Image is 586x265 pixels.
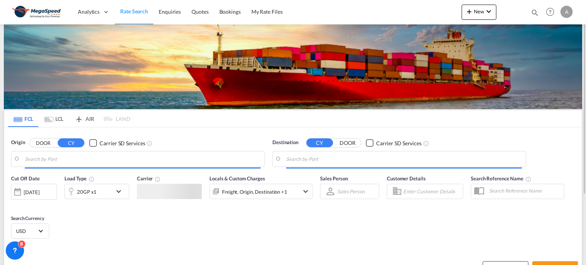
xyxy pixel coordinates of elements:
[462,5,496,20] button: icon-plus 400-fgNewicon-chevron-down
[334,139,361,148] button: DOOR
[423,140,429,146] md-icon: Unchecked: Search for CY (Container Yard) services for all selected carriers.Checked : Search for...
[39,110,69,127] md-tab-item: LCL
[387,175,425,181] span: Customer Details
[100,140,145,147] div: Carrier SD Services
[209,175,265,181] span: Locals & Custom Charges
[64,175,95,181] span: Load Type
[403,186,460,197] input: Enter Customer Details
[531,8,539,17] md-icon: icon-magnify
[465,8,493,14] span: New
[8,110,130,127] md-pagination-wrapper: Use the left and right arrow keys to navigate between tabs
[89,139,145,147] md-checkbox: Checkbox No Ink
[306,138,333,147] button: CY
[11,199,17,209] md-datepicker: Select
[78,8,100,16] span: Analytics
[286,153,522,165] input: Search by Port
[531,8,539,20] div: icon-magnify
[16,228,37,234] span: USD
[74,114,84,120] md-icon: icon-airplane
[11,3,63,21] img: ad002ba0aea611eda5429768204679d3.JPG
[544,5,557,18] span: Help
[25,153,261,165] input: Search by Port
[77,186,97,197] div: 20GP x1
[11,184,57,200] div: [DATE]
[11,215,44,221] span: Search Currency
[560,6,573,18] div: A
[192,8,208,15] span: Quotes
[320,175,348,181] span: Sales Person
[251,8,283,15] span: My Rate Files
[137,175,161,181] span: Carrier
[336,186,365,197] md-select: Sales Person
[485,185,564,196] input: Search Reference Name
[525,176,531,182] md-icon: Your search will be saved by the below given name
[11,175,40,181] span: Cut Off Date
[30,139,56,148] button: DOOR
[366,139,422,147] md-checkbox: Checkbox No Ink
[69,110,100,127] md-tab-item: AIR
[219,8,241,15] span: Bookings
[301,187,310,196] md-icon: icon-chevron-down
[8,110,39,127] md-tab-item: FCL
[471,175,531,181] span: Search Reference Name
[4,24,582,109] img: LCL+%26+FCL+BACKGROUND.png
[11,139,25,146] span: Origin
[376,140,422,147] div: Carrier SD Services
[155,176,161,182] md-icon: The selected Trucker/Carrierwill be displayed in the rate results If the rates are from another f...
[64,184,129,199] div: 20GP x1icon-chevron-down
[484,7,493,16] md-icon: icon-chevron-down
[15,225,45,236] md-select: Select Currency: $ USDUnited States Dollar
[114,187,127,196] md-icon: icon-chevron-down
[120,8,148,14] span: Rate Search
[544,5,560,19] div: Help
[159,8,181,15] span: Enquiries
[89,176,95,182] md-icon: icon-information-outline
[209,184,312,199] div: Freight Origin Destination Factory Stuffingicon-chevron-down
[222,186,287,197] div: Freight Origin Destination Factory Stuffing
[24,189,39,196] div: [DATE]
[272,139,298,146] span: Destination
[465,7,474,16] md-icon: icon-plus 400-fg
[58,138,84,147] button: CY
[146,140,153,146] md-icon: Unchecked: Search for CY (Container Yard) services for all selected carriers.Checked : Search for...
